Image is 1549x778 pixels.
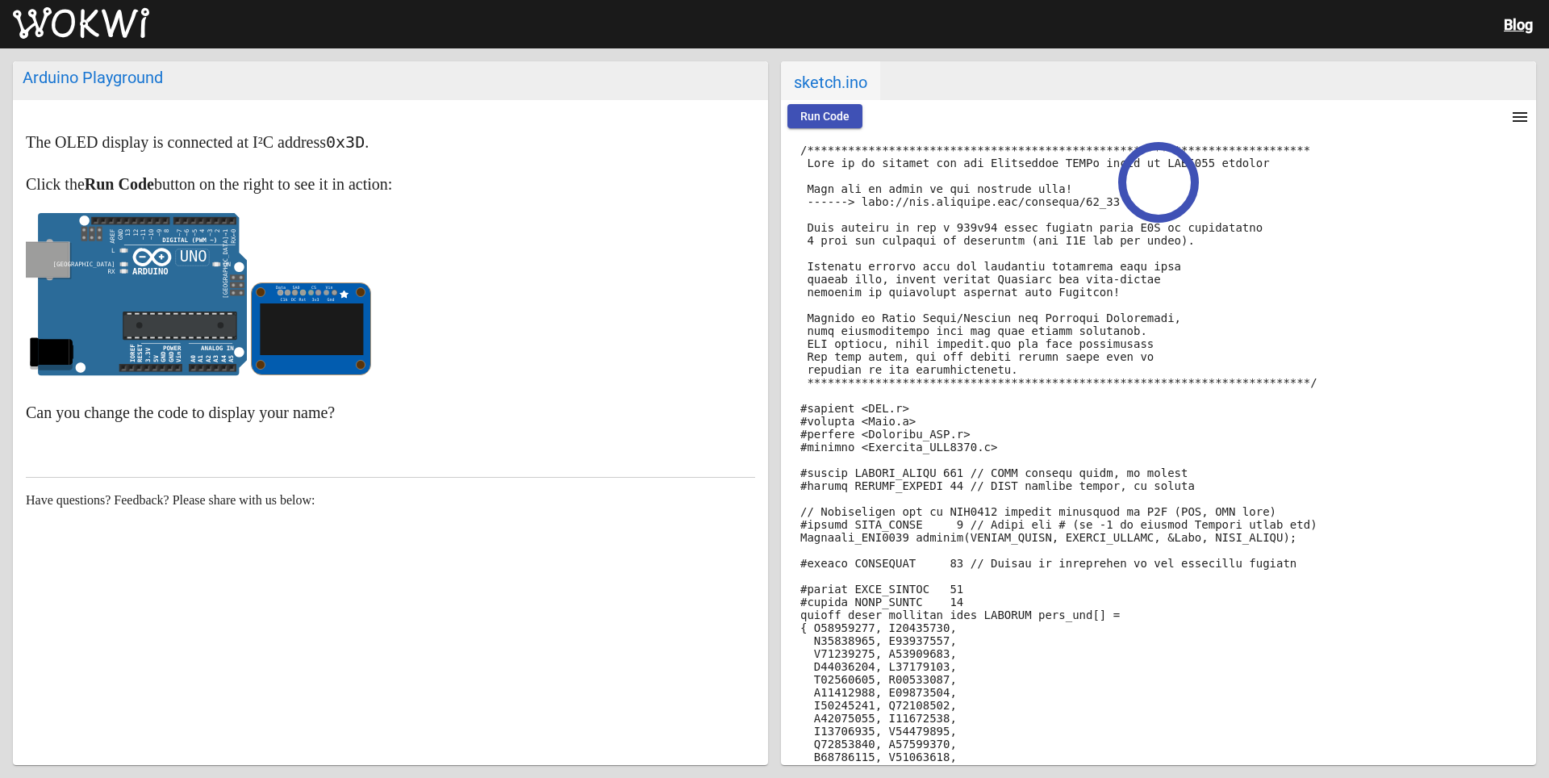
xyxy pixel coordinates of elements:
p: Can you change the code to display your name? [26,399,755,425]
code: 0x3D [326,132,365,152]
button: Run Code [787,104,862,128]
span: Run Code [800,110,850,123]
p: Click the button on the right to see it in action: [26,171,755,197]
mat-icon: menu [1510,107,1530,127]
img: Wokwi [13,7,149,40]
div: Arduino Playground [23,68,758,87]
span: Have questions? Feedback? Please share with us below: [26,493,315,507]
strong: Run Code [85,175,154,193]
a: Blog [1504,16,1533,33]
span: sketch.ino [781,61,880,100]
p: The OLED display is connected at I²C address . [26,129,755,155]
